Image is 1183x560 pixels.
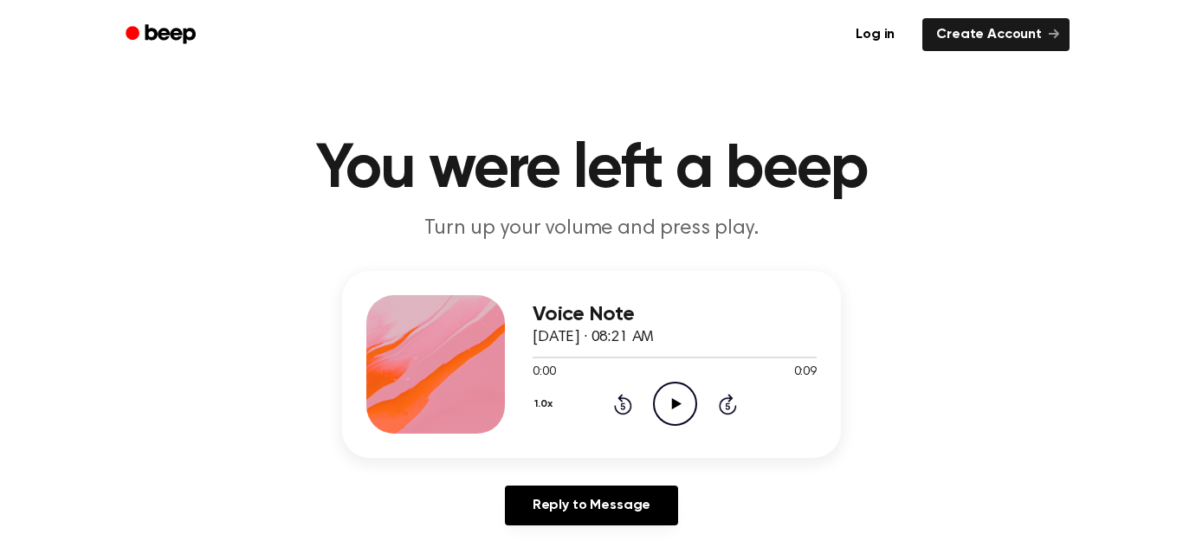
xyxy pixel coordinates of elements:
[838,15,912,55] a: Log in
[533,303,817,326] h3: Voice Note
[259,215,924,243] p: Turn up your volume and press play.
[533,364,555,382] span: 0:00
[533,389,559,419] button: 1.0x
[148,138,1035,201] h1: You were left a beep
[113,18,211,52] a: Beep
[794,364,817,382] span: 0:09
[922,18,1070,51] a: Create Account
[533,330,654,345] span: [DATE] · 08:21 AM
[505,486,678,525] a: Reply to Message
